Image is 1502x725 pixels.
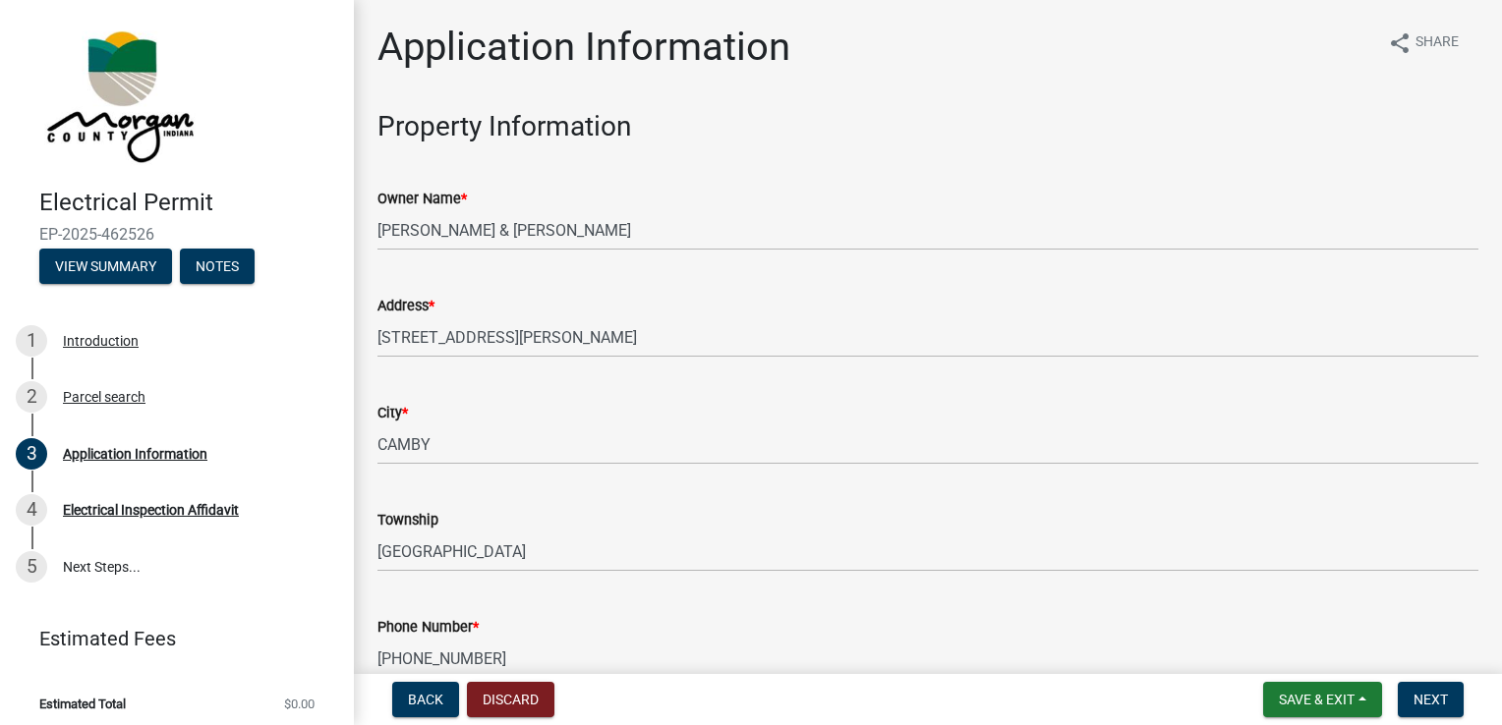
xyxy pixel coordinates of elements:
[377,407,408,420] label: City
[1279,692,1355,707] span: Save & Exit
[1388,31,1412,55] i: share
[180,259,255,275] wm-modal-confirm: Notes
[1414,692,1448,707] span: Next
[284,697,315,710] span: $0.00
[16,494,47,526] div: 4
[1372,24,1474,62] button: shareShare
[467,682,554,717] button: Discard
[1398,682,1464,717] button: Next
[39,225,315,244] span: EP-2025-462526
[16,551,47,583] div: 5
[63,334,139,348] div: Introduction
[377,193,467,206] label: Owner Name
[39,21,198,168] img: Morgan County, Indiana
[16,381,47,413] div: 2
[377,621,479,635] label: Phone Number
[63,390,145,404] div: Parcel search
[39,189,338,217] h4: Electrical Permit
[63,447,207,461] div: Application Information
[377,24,790,71] h1: Application Information
[408,692,443,707] span: Back
[16,438,47,470] div: 3
[392,682,459,717] button: Back
[1263,682,1382,717] button: Save & Exit
[16,325,47,357] div: 1
[377,514,438,528] label: Township
[63,503,239,517] div: Electrical Inspection Affidavit
[39,697,126,710] span: Estimated Total
[39,259,172,275] wm-modal-confirm: Summary
[377,110,1478,143] h3: Property Information
[1415,31,1459,55] span: Share
[180,249,255,284] button: Notes
[16,619,322,658] a: Estimated Fees
[39,249,172,284] button: View Summary
[377,300,434,313] label: Address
